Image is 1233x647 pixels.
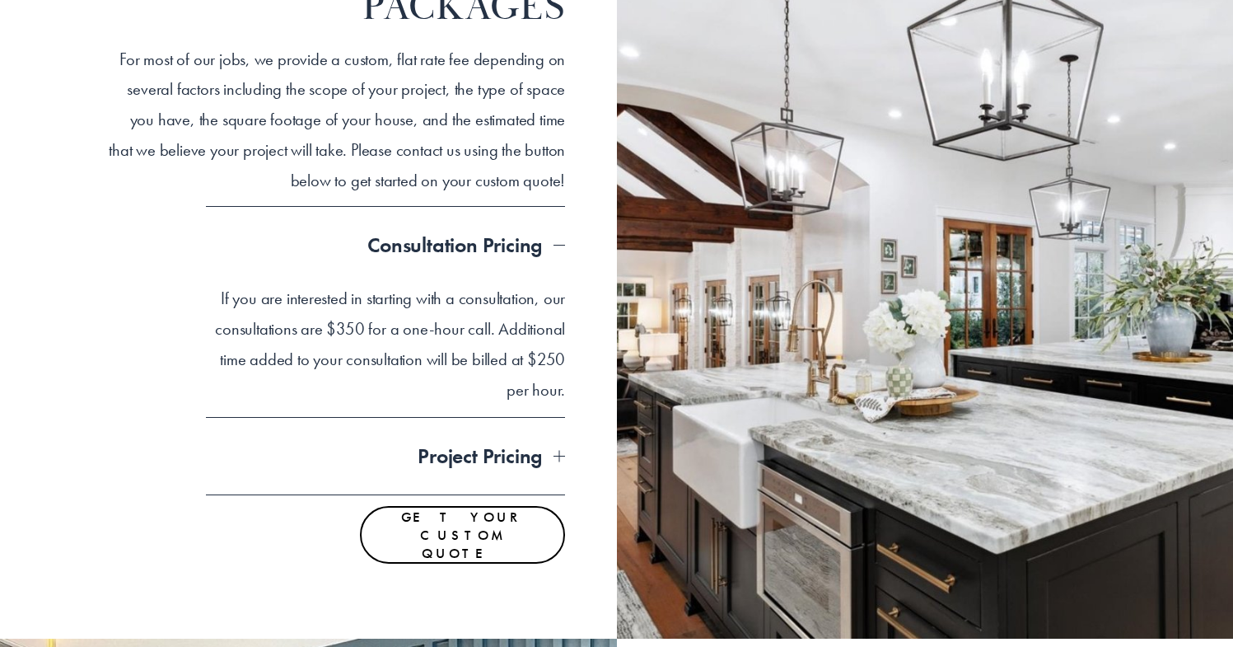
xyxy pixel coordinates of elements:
div: Consultation Pricing [206,284,566,417]
p: For most of our jobs, we provide a custom, flat rate fee depending on several factors including t... [103,45,565,196]
span: Project Pricing [206,443,554,470]
a: GET YOUR CUSTOM QUOTE [360,506,566,564]
p: If you are interested in starting with a consultation, our consultations are $350 for a one-hour ... [206,284,566,405]
button: Project Pricing [206,418,566,495]
span: Consultation Pricing [206,232,554,259]
button: Consultation Pricing [206,207,566,284]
